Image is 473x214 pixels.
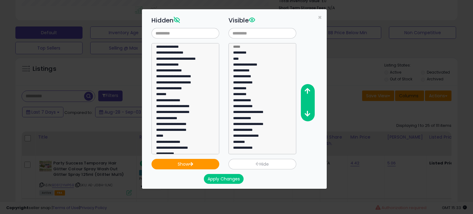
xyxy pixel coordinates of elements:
span: × [318,13,322,22]
button: Hide [228,159,296,169]
button: Apply Changes [204,174,244,184]
h3: Visible [228,16,296,25]
button: Show [152,159,219,169]
h3: Hidden [152,16,219,25]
